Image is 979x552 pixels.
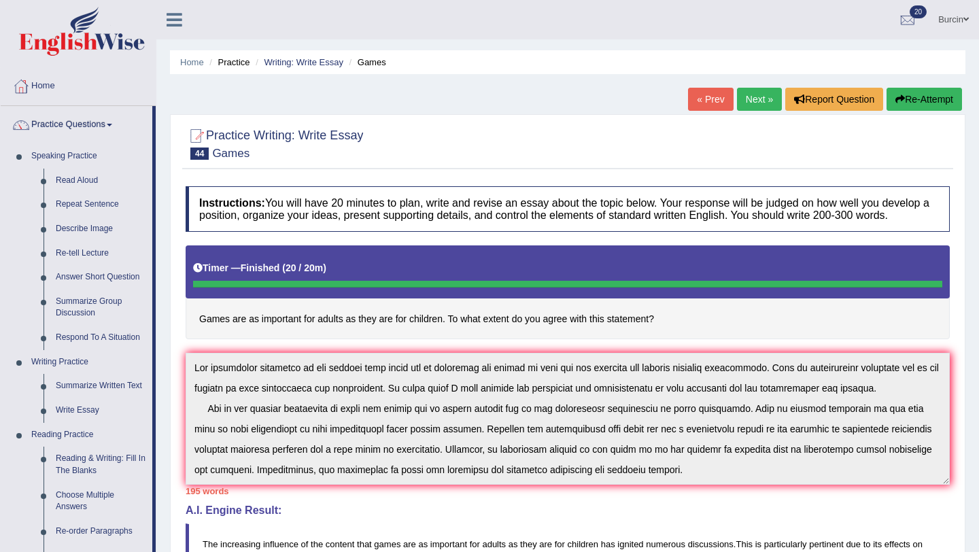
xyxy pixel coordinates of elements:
[50,217,152,241] a: Describe Image
[25,144,152,169] a: Speaking Practice
[688,539,734,549] span: discussions
[50,326,152,350] a: Respond To A Situation
[873,539,882,549] span: its
[186,485,950,498] div: 195 words
[50,483,152,519] a: Choose Multiple Answers
[50,519,152,544] a: Re-order Paragraphs
[282,262,286,273] b: (
[50,290,152,326] a: Summarize Group Discussion
[25,350,152,375] a: Writing Practice
[520,539,537,549] span: they
[887,88,962,111] button: Re-Attempt
[688,88,733,111] a: « Prev
[846,539,861,549] span: due
[617,539,643,549] span: ignited
[403,539,416,549] span: are
[186,186,950,232] h4: You will have 20 minutes to plan, write and revise an essay about the topic below. Your response ...
[286,262,323,273] b: 20 / 20m
[50,447,152,483] a: Reading & Writing: Fill In The Blanks
[482,539,506,549] span: adults
[220,539,260,549] span: increasing
[50,374,152,398] a: Summarize Written Text
[50,265,152,290] a: Answer Short Question
[263,539,298,549] span: influence
[913,539,923,549] span: on
[539,539,552,549] span: are
[241,262,280,273] b: Finished
[199,197,265,209] b: Instructions:
[418,539,428,549] span: as
[764,539,807,549] span: particularly
[737,88,782,111] a: Next »
[193,263,326,273] h5: Timer —
[1,67,156,101] a: Home
[863,539,871,549] span: to
[326,539,355,549] span: content
[601,539,615,549] span: has
[470,539,480,549] span: for
[809,539,844,549] span: pertinent
[186,504,950,517] h4: A.I. Engine Result:
[910,5,927,18] span: 20
[785,88,883,111] button: Report Question
[346,56,386,69] li: Games
[264,57,343,67] a: Writing: Write Essay
[646,539,685,549] span: numerous
[755,539,761,549] span: is
[203,539,218,549] span: The
[206,56,250,69] li: Practice
[311,539,323,549] span: the
[50,169,152,193] a: Read Aloud
[25,423,152,447] a: Reading Practice
[323,262,326,273] b: )
[430,539,467,549] span: important
[736,539,753,549] span: This
[568,539,599,549] span: children
[357,539,372,549] span: that
[301,539,309,549] span: of
[212,147,250,160] small: Games
[555,539,565,549] span: for
[186,126,363,160] h2: Practice Writing: Write Essay
[190,148,209,160] span: 44
[884,539,910,549] span: effects
[50,241,152,266] a: Re-tell Lecture
[1,106,152,140] a: Practice Questions
[180,57,204,67] a: Home
[374,539,400,549] span: games
[50,398,152,423] a: Write Essay
[509,539,518,549] span: as
[50,192,152,217] a: Repeat Sentence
